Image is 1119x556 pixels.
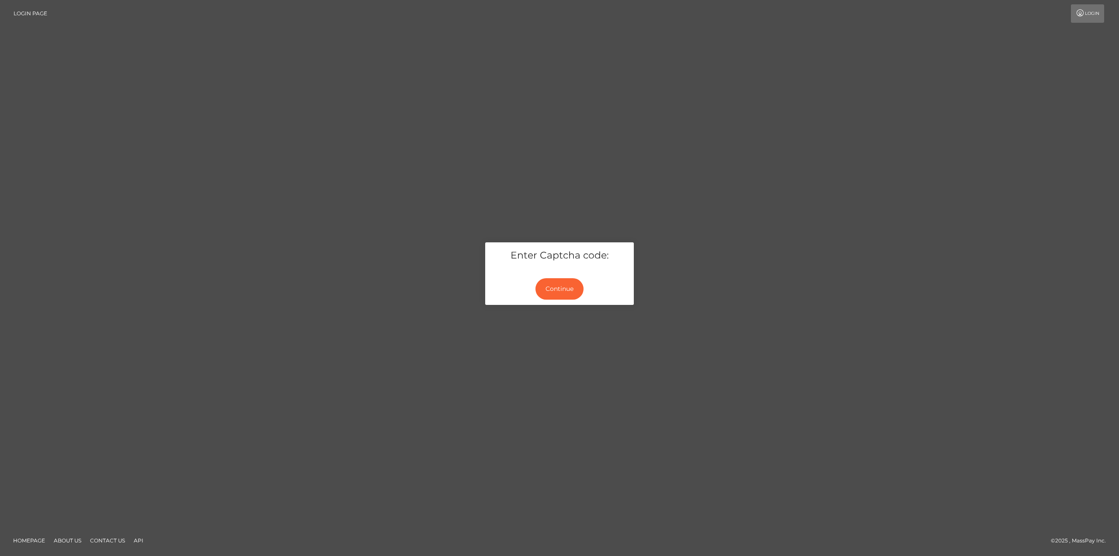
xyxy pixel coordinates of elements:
button: Continue [535,278,584,300]
a: Contact Us [87,534,129,547]
a: Login Page [14,4,47,23]
a: API [130,534,147,547]
h5: Enter Captcha code: [492,249,627,262]
div: © 2025 , MassPay Inc. [1051,536,1112,546]
a: About Us [50,534,85,547]
a: Homepage [10,534,49,547]
a: Login [1071,4,1104,23]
